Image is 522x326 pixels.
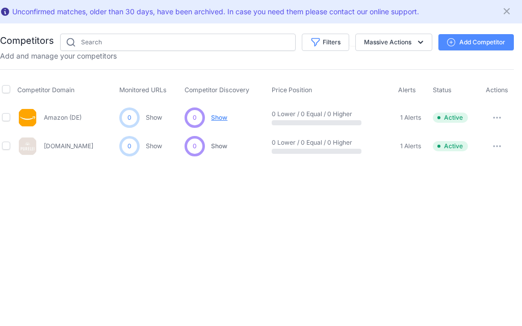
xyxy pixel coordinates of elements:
[193,113,197,122] span: 0
[211,114,227,122] span: Show
[44,114,82,121] a: Amazon (DE)
[486,86,508,94] span: Actions
[146,142,162,150] a: Show
[398,141,421,151] a: 1 Alerts
[400,114,421,122] span: 1 Alerts
[398,86,416,94] span: Alerts
[302,34,349,51] button: Filters
[17,86,74,94] span: Competitor Domain
[438,34,514,50] button: Add Competitor
[433,86,452,94] span: Status
[185,86,249,94] span: Competitor Discovery
[272,139,337,147] p: 0 Lower / 0 Equal / 0 Higher
[12,7,419,17] div: Unconfirmed matches, older than 30 days, have been archived. In case you need them please contact...
[400,142,421,150] span: 1 Alerts
[193,142,197,151] span: 0
[60,34,296,51] input: Search
[119,86,167,94] span: Monitored URLs
[44,142,93,150] a: [DOMAIN_NAME]
[127,113,132,122] span: 0
[272,86,312,94] span: Price Position
[355,34,432,51] button: Massive Actions
[398,113,421,123] a: 1 Alerts
[146,114,162,121] a: Show
[127,142,132,151] span: 0
[502,4,514,16] button: Close
[433,141,468,151] span: Active
[272,110,337,118] p: 0 Lower / 0 Equal / 0 Higher
[433,113,468,123] span: Active
[211,142,227,150] span: Show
